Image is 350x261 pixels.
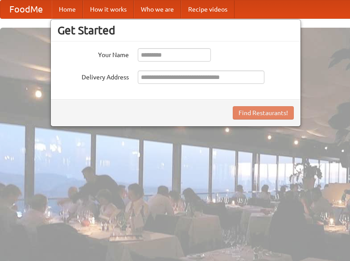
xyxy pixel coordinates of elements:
[233,106,294,120] button: Find Restaurants!
[58,70,129,82] label: Delivery Address
[58,48,129,59] label: Your Name
[52,0,83,18] a: Home
[58,24,294,37] h3: Get Started
[0,0,52,18] a: FoodMe
[181,0,235,18] a: Recipe videos
[134,0,181,18] a: Who we are
[83,0,134,18] a: How it works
